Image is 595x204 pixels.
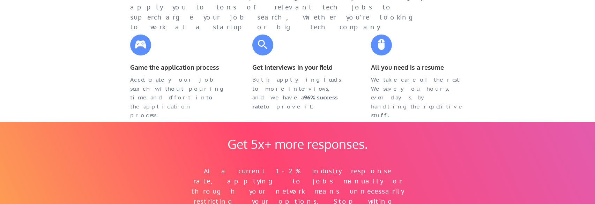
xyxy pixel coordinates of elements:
div: All you need is a resume [371,62,465,73]
div: Game the application process [130,62,224,73]
strong: 96% success rate [252,94,339,110]
div: Get interviews in your field [252,62,347,73]
div: Get 5x+ more responses. [221,136,374,151]
div: We take care of the rest. We save you hours, even days, by handling the repetitive stuff. [371,75,465,120]
div: Accelerate your job search without pouring time and effort into the application process. [130,75,224,120]
div: Bulk applying leads to more interviews, and we have a to prove it. [252,75,347,111]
